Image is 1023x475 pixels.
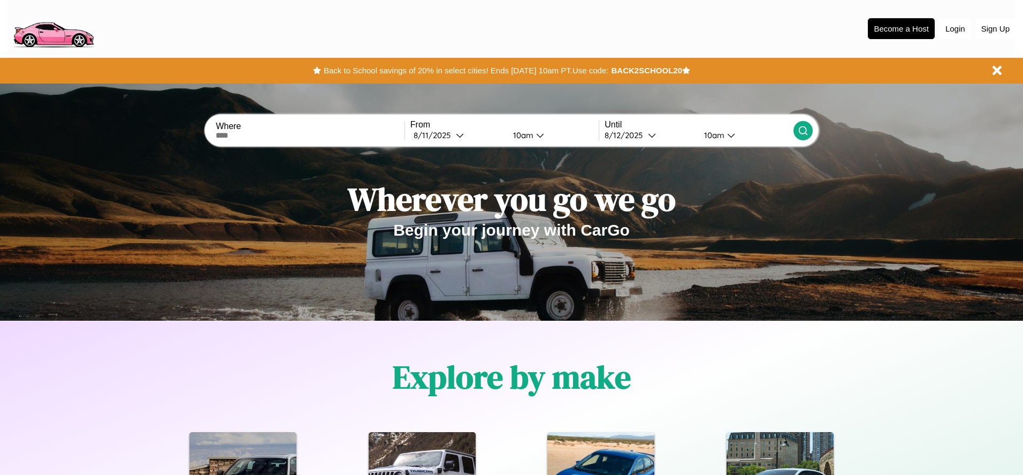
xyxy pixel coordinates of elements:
div: 8 / 12 / 2025 [605,130,648,140]
div: 10am [508,130,536,140]
h1: Explore by make [393,355,631,399]
button: Become a Host [868,18,935,39]
button: Back to School savings of 20% in select cities! Ends [DATE] 10am PT.Use code: [321,63,611,78]
label: Until [605,120,793,130]
label: From [410,120,599,130]
div: 10am [699,130,727,140]
button: 10am [696,130,793,141]
img: logo [8,5,98,50]
button: Login [940,19,971,39]
b: BACK2SCHOOL20 [611,66,682,75]
div: 8 / 11 / 2025 [414,130,456,140]
button: 8/11/2025 [410,130,505,141]
button: 10am [505,130,599,141]
label: Where [216,122,404,131]
button: Sign Up [976,19,1015,39]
